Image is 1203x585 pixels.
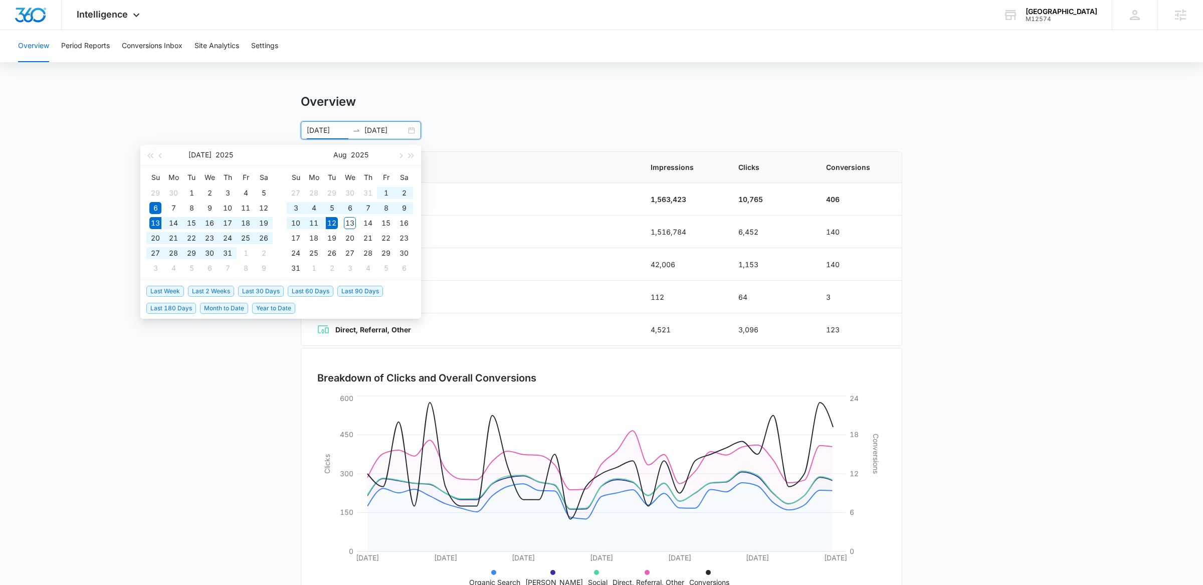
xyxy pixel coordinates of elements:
div: 5 [185,262,197,274]
span: Last 60 Days [288,286,333,297]
div: 1 [185,187,197,199]
tspan: 450 [340,430,353,439]
td: 2025-07-05 [255,185,273,201]
div: 4 [240,187,252,199]
td: 4,521 [639,313,726,346]
td: 2025-07-30 [200,246,219,261]
th: Th [359,169,377,185]
td: 2025-08-25 [305,246,323,261]
td: 2025-07-10 [219,201,237,216]
td: 2025-07-23 [200,231,219,246]
td: 2025-07-27 [146,246,164,261]
td: 2025-07-30 [341,185,359,201]
div: 15 [380,217,392,229]
div: 2 [258,247,270,259]
div: account id [1026,16,1097,23]
span: Conversions [826,162,886,172]
div: 17 [222,217,234,229]
td: 2025-07-31 [219,246,237,261]
div: 22 [185,232,197,244]
button: 2025 [216,145,233,165]
td: 2025-08-03 [146,261,164,276]
tspan: [DATE] [824,553,847,562]
div: 28 [167,247,179,259]
td: 2025-08-20 [341,231,359,246]
tspan: Conversions [872,434,880,474]
td: 2025-07-08 [182,201,200,216]
th: Mo [305,169,323,185]
div: 3 [290,202,302,214]
td: 3,096 [726,313,814,346]
div: 6 [149,202,161,214]
td: 2025-08-14 [359,216,377,231]
div: 24 [290,247,302,259]
div: 21 [362,232,374,244]
td: 2025-07-19 [255,216,273,231]
div: 16 [204,217,216,229]
th: Sa [395,169,413,185]
tspan: 24 [850,394,859,403]
td: 1,516,784 [639,216,726,248]
div: account name [1026,8,1097,16]
td: 2025-07-21 [164,231,182,246]
div: 30 [204,247,216,259]
span: Channel [317,162,627,172]
td: 3 [814,281,902,313]
div: 4 [362,262,374,274]
td: 140 [814,216,902,248]
span: Last 2 Weeks [188,286,234,297]
div: 2 [204,187,216,199]
tspan: 0 [850,547,854,555]
td: 6,452 [726,216,814,248]
span: Last 30 Days [238,286,284,297]
td: 140 [814,248,902,281]
div: 31 [362,187,374,199]
div: 12 [326,217,338,229]
div: 11 [240,202,252,214]
tspan: 12 [850,469,859,478]
div: 1 [240,247,252,259]
td: 2025-07-25 [237,231,255,246]
div: 30 [398,247,410,259]
tspan: [DATE] [434,553,457,562]
div: 4 [308,202,320,214]
div: 16 [398,217,410,229]
span: Clicks [738,162,802,172]
td: 2025-07-12 [255,201,273,216]
div: 10 [222,202,234,214]
div: 31 [222,247,234,259]
td: 2025-08-01 [377,185,395,201]
td: 2025-09-01 [305,261,323,276]
td: 2025-08-06 [341,201,359,216]
td: 2025-07-28 [164,246,182,261]
tspan: Clicks [323,454,331,474]
td: 2025-07-29 [182,246,200,261]
div: 14 [167,217,179,229]
div: 7 [222,262,234,274]
div: 5 [380,262,392,274]
td: 2025-08-11 [305,216,323,231]
tspan: 600 [340,394,353,403]
strong: Direct, Referral, Other [335,325,411,334]
td: 2025-07-03 [219,185,237,201]
div: 6 [344,202,356,214]
td: 2025-08-31 [287,261,305,276]
tspan: 300 [340,469,353,478]
div: 25 [240,232,252,244]
td: 42,006 [639,248,726,281]
div: 12 [258,202,270,214]
th: Mo [164,169,182,185]
td: 2025-08-09 [255,261,273,276]
td: 2025-08-04 [305,201,323,216]
tspan: 6 [850,508,854,516]
td: 2025-09-03 [341,261,359,276]
div: 9 [398,202,410,214]
td: 2025-08-04 [164,261,182,276]
div: 26 [258,232,270,244]
td: 2025-07-29 [323,185,341,201]
div: 28 [308,187,320,199]
div: 9 [204,202,216,214]
div: 31 [290,262,302,274]
th: Tu [182,169,200,185]
div: 27 [149,247,161,259]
